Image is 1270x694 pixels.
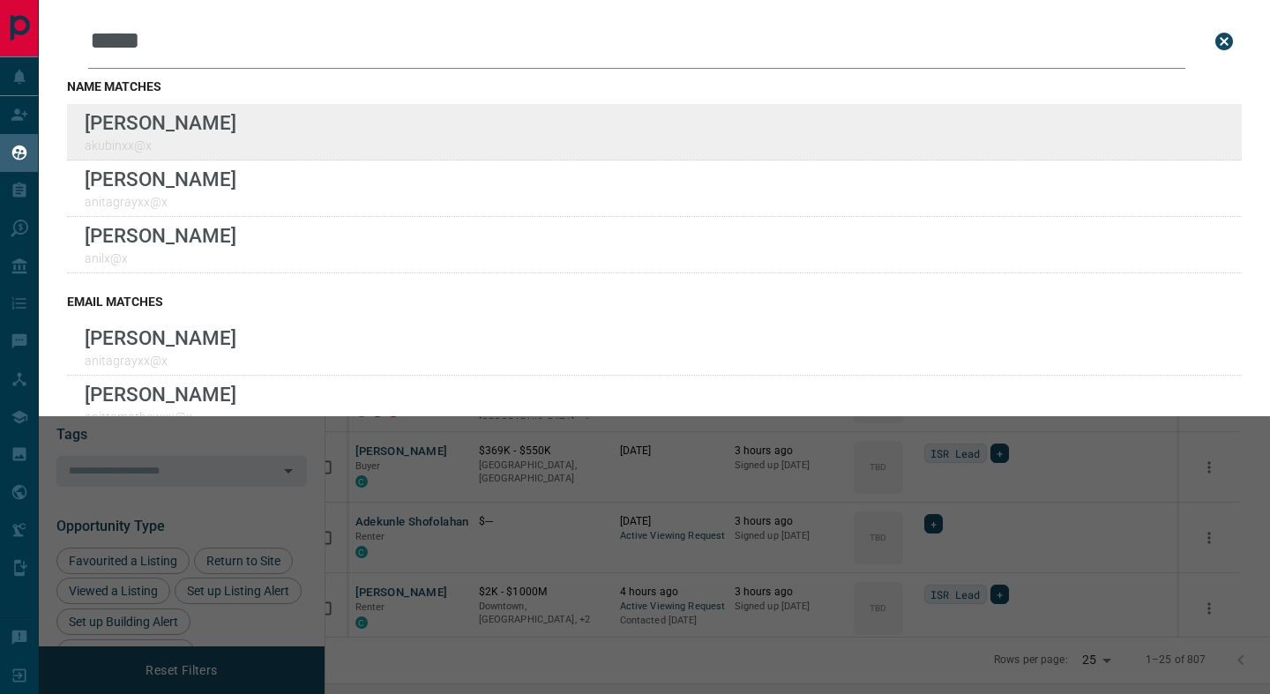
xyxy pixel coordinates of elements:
[67,295,1242,309] h3: email matches
[1206,24,1242,59] button: close search bar
[85,410,236,424] p: anittamathewxx@x
[85,168,236,190] p: [PERSON_NAME]
[67,79,1242,93] h3: name matches
[85,111,236,134] p: [PERSON_NAME]
[85,138,236,153] p: akubinxx@x
[85,224,236,247] p: [PERSON_NAME]
[85,383,236,406] p: [PERSON_NAME]
[85,326,236,349] p: [PERSON_NAME]
[85,251,236,265] p: anilx@x
[85,195,236,209] p: anitagrayxx@x
[85,354,236,368] p: anitagrayxx@x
